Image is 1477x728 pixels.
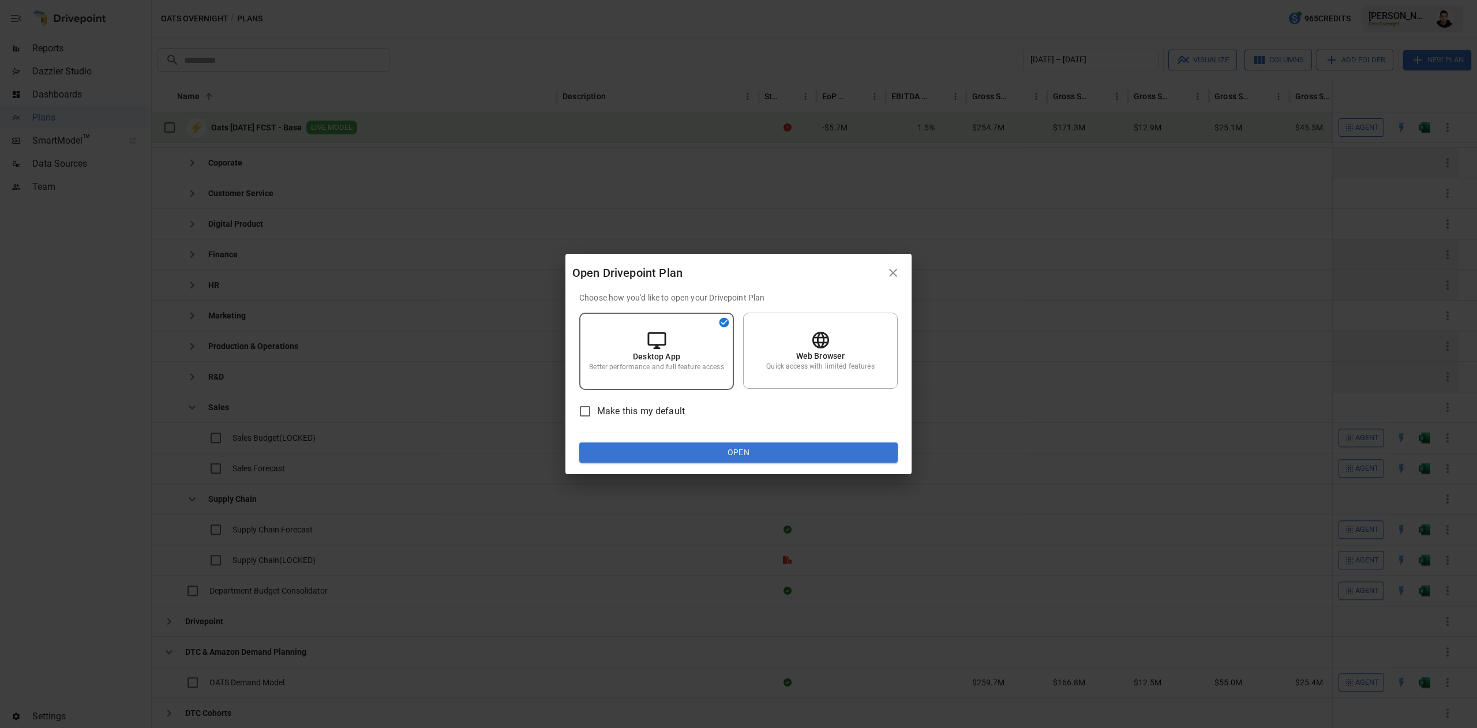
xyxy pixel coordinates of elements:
[597,404,685,418] span: Make this my default
[796,350,845,362] p: Web Browser
[589,362,723,372] p: Better performance and full feature access
[633,351,680,362] p: Desktop App
[579,442,898,463] button: Open
[766,362,874,371] p: Quick access with limited features
[572,264,882,282] div: Open Drivepoint Plan
[579,292,898,303] p: Choose how you'd like to open your Drivepoint Plan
